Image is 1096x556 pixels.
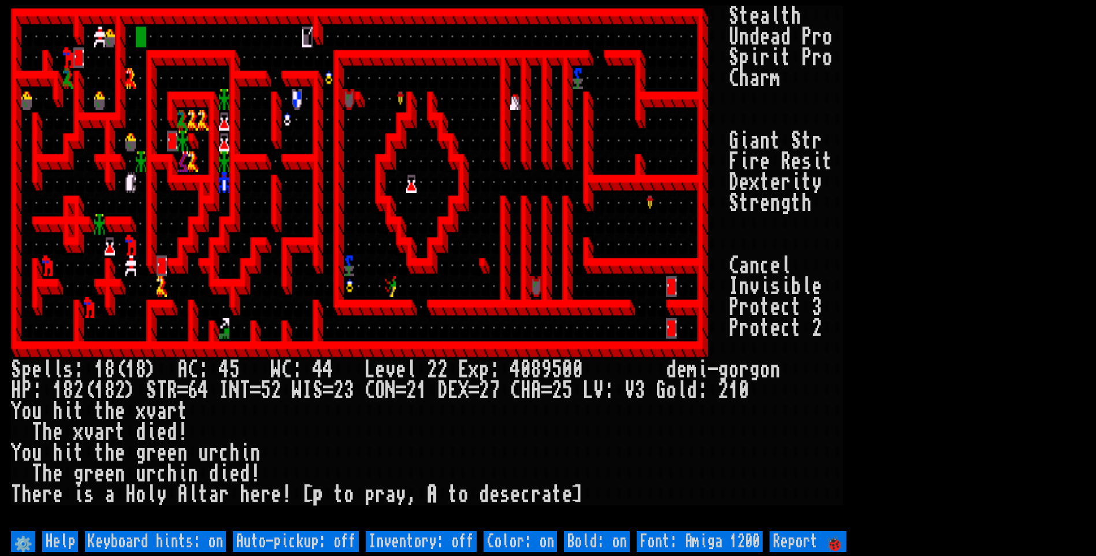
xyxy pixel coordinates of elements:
div: ( [84,380,94,401]
div: 4 [198,380,209,401]
div: h [167,464,177,484]
div: d [240,464,250,484]
div: s [63,359,73,380]
input: Report 🐞 [770,531,846,552]
div: e [115,443,125,464]
div: P [729,297,739,318]
div: u [198,443,209,464]
div: i [63,401,73,422]
div: t [760,172,770,193]
div: m [770,68,781,89]
div: n [188,464,198,484]
input: Font: Amiga 1200 [637,531,763,552]
div: = [250,380,261,401]
div: v [84,422,94,443]
div: L [583,380,593,401]
div: S [313,380,323,401]
div: e [53,484,63,505]
div: o [136,484,146,505]
div: n [739,276,749,297]
div: e [229,464,240,484]
div: t [781,6,791,27]
div: i [770,47,781,68]
div: ( [115,359,125,380]
div: 2 [552,380,562,401]
div: u [32,401,42,422]
div: e [396,359,406,380]
div: Y [11,443,21,464]
div: x [73,422,84,443]
div: 7 [489,380,500,401]
div: h [739,68,749,89]
div: r [812,27,822,47]
div: A [177,484,188,505]
div: t [739,193,749,214]
div: y [812,172,822,193]
div: = [469,380,479,401]
div: C [365,380,375,401]
div: e [760,27,770,47]
div: h [53,401,63,422]
div: x [469,359,479,380]
div: h [801,193,812,214]
div: r [739,359,749,380]
div: : [32,380,42,401]
div: h [42,422,53,443]
div: o [21,401,32,422]
div: d [167,422,177,443]
div: 9 [541,359,552,380]
div: p [21,359,32,380]
div: 2 [406,380,417,401]
div: V [593,380,604,401]
div: i [739,131,749,151]
div: r [749,193,760,214]
div: 2 [479,380,489,401]
div: t [739,6,749,27]
div: C [510,380,521,401]
div: p [739,47,749,68]
div: p [479,359,489,380]
div: t [760,297,770,318]
div: t [801,172,812,193]
div: C [281,359,292,380]
div: g [749,359,760,380]
div: D [729,172,739,193]
div: I [302,380,313,401]
input: Help [42,531,78,552]
div: ) [125,380,136,401]
div: n [739,27,749,47]
div: 8 [136,359,146,380]
div: P [729,318,739,339]
div: 1 [53,380,63,401]
div: r [42,484,53,505]
div: o [749,297,760,318]
div: 2 [427,359,437,380]
div: ) [146,359,157,380]
div: m [687,359,697,380]
div: 1 [417,380,427,401]
input: Inventory: off [366,531,477,552]
div: S [729,193,739,214]
div: 8 [531,359,541,380]
div: T [157,380,167,401]
div: e [791,151,801,172]
div: a [749,131,760,151]
div: o [749,318,760,339]
div: 5 [261,380,271,401]
div: t [822,151,833,172]
div: t [760,318,770,339]
input: Auto-pickup: off [233,531,359,552]
div: G [656,380,666,401]
div: y [157,484,167,505]
div: t [198,484,209,505]
div: h [53,443,63,464]
div: n [250,443,261,464]
div: e [739,172,749,193]
div: : [604,380,614,401]
div: U [729,27,739,47]
div: : [489,359,500,380]
div: d [687,380,697,401]
div: r [749,151,760,172]
div: R [167,380,177,401]
div: u [136,464,146,484]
